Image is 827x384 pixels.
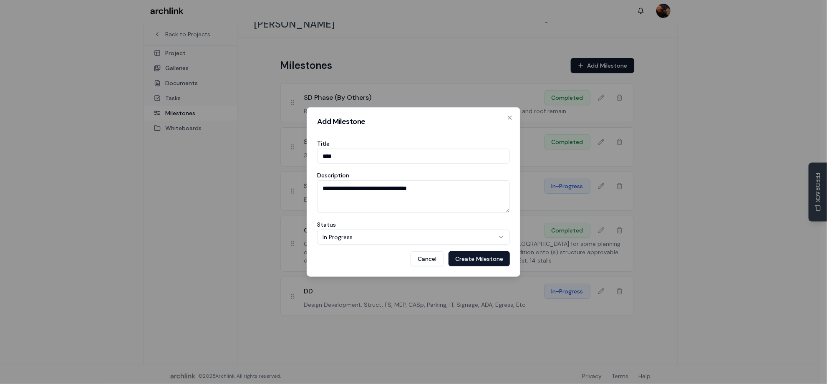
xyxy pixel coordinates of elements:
label: Description [317,172,349,179]
label: Title [317,140,330,147]
label: Status [317,221,336,228]
button: Cancel [411,251,444,266]
button: Create Milestone [449,251,510,266]
h2: Add Milestone [317,118,510,125]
